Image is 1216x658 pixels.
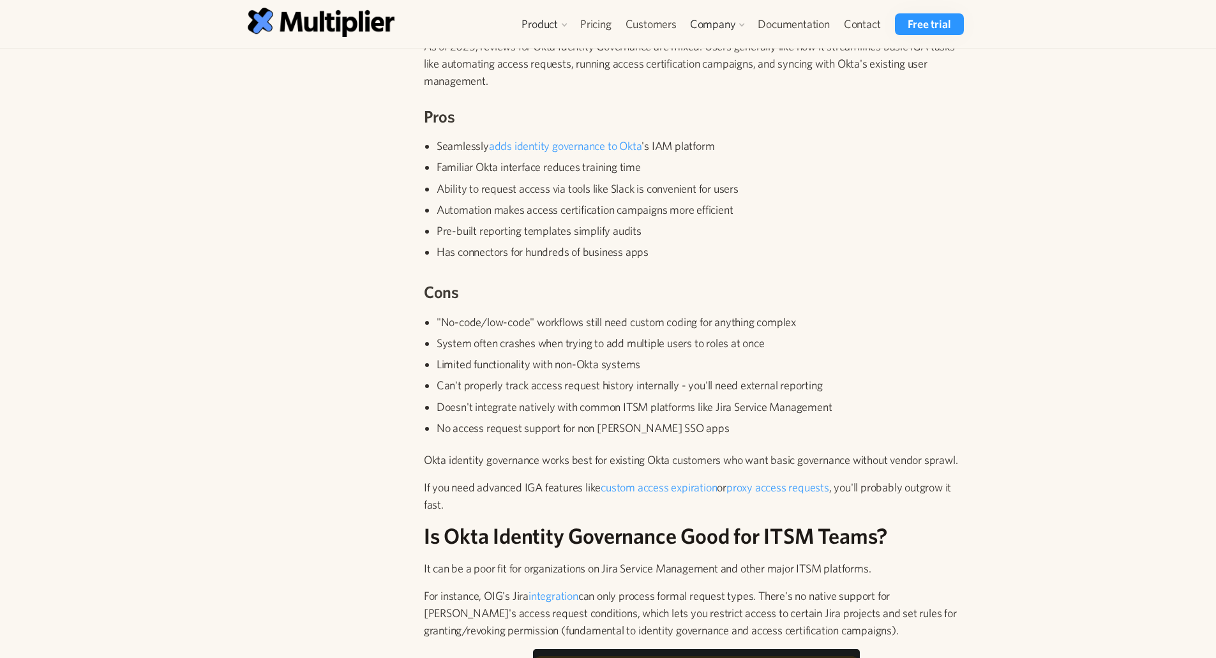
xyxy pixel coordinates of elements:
strong: Pros [424,107,455,126]
li: Has connectors for hundreds of business apps [437,244,969,260]
p: Okta identity governance works best for existing Okta customers who want basic governance without... [424,451,969,468]
a: Pricing [573,13,619,35]
li: Can't properly track access request history internally - you'll need external reporting [437,377,969,393]
a: proxy access requests [726,481,829,494]
a: Contact [837,13,888,35]
p: For instance, OIG's Jira can only process formal request types. There's no native support for [PE... [424,587,969,639]
strong: Cons [424,282,459,301]
li: "No-code/low-code" workflows still need custom coding for anything complex [437,314,969,330]
div: Product [515,13,573,35]
div: Product [522,17,558,32]
div: Company [690,17,736,32]
li: Ability to request access via tools like Slack is convenient for users [437,181,969,197]
a: adds identity governance to Okta [489,139,642,153]
h2: Is Okta Identity Governance Good for ITSM Teams? [424,523,969,550]
p: If you need advanced IGA features like or , you'll probably outgrow it fast. [424,479,969,513]
li: No access request support for non [PERSON_NAME] SSO apps [437,420,969,436]
li: Familiar Okta interface reduces training time [437,159,969,175]
a: custom access expiration [601,481,717,494]
div: Company [684,13,751,35]
li: Limited functionality with non-Okta systems [437,356,969,372]
a: Customers [619,13,684,35]
p: As of 2025, reviews for Okta Identity Governance are mixed. Users generally like how it streamlin... [424,38,969,89]
li: Seamlessly 's IAM platform [437,138,969,154]
a: Free trial [895,13,963,35]
li: Automation makes access certification campaigns more efficient [437,202,969,218]
a: Documentation [751,13,836,35]
li: Doesn't integrate natively with common ITSM platforms like Jira Service Management [437,399,969,415]
a: integration [529,589,578,602]
p: It can be a poor fit for organizations on Jira Service Management and other major ITSM platforms. [424,560,969,577]
li: System often crashes when trying to add multiple users to roles at once [437,335,969,351]
li: Pre-built reporting templates simplify audits [437,223,969,239]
